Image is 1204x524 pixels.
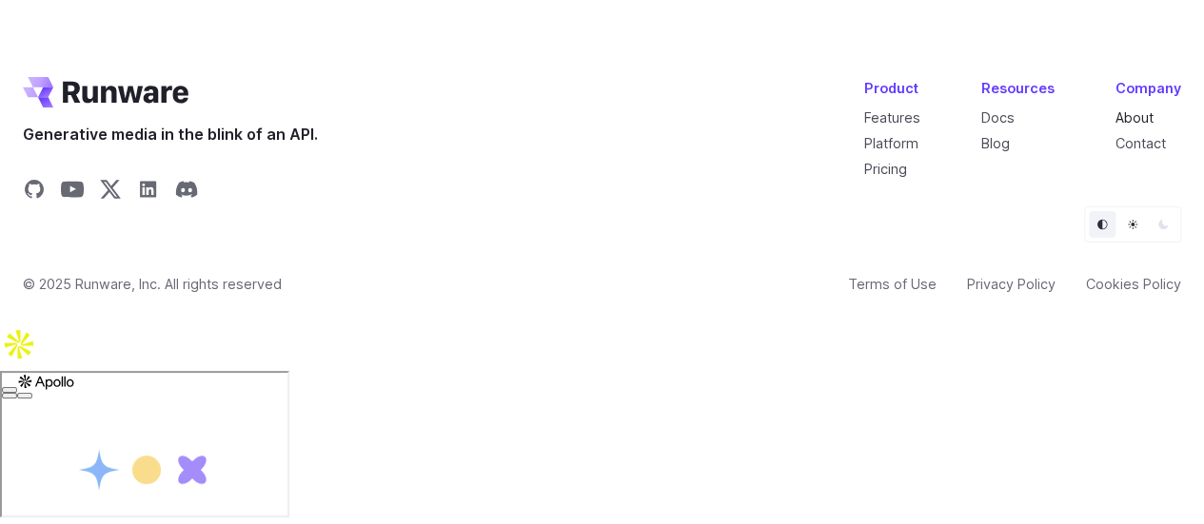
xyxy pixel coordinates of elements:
[23,77,188,107] a: Go to /
[23,123,318,147] span: Generative media in the blink of an API.
[864,109,920,126] a: Features
[1089,211,1115,238] button: Default
[864,135,918,151] a: Platform
[981,109,1015,126] a: Docs
[23,178,46,206] a: Share on GitHub
[99,178,122,206] a: Share on X
[967,273,1056,295] a: Privacy Policy
[864,161,907,177] a: Pricing
[1150,211,1176,238] button: Dark
[1115,77,1181,99] div: Company
[864,77,920,99] div: Product
[1119,211,1146,238] button: Light
[1115,135,1166,151] a: Contact
[23,273,282,295] span: © 2025 Runware, Inc. All rights reserved
[1084,206,1181,243] ul: Theme selector
[981,77,1055,99] div: Resources
[981,135,1010,151] a: Blog
[1115,109,1154,126] a: About
[848,273,937,295] a: Terms of Use
[61,178,84,206] a: Share on YouTube
[175,178,198,206] a: Share on Discord
[1086,273,1181,295] a: Cookies Policy
[137,178,160,206] a: Share on LinkedIn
